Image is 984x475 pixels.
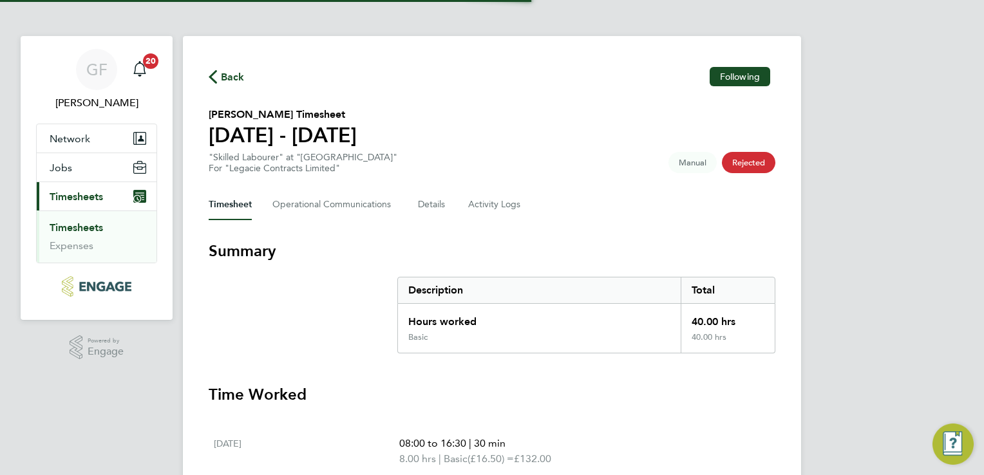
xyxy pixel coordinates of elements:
[214,436,399,467] div: [DATE]
[37,153,156,182] button: Jobs
[514,452,551,465] span: £132.00
[50,239,93,252] a: Expenses
[397,277,775,353] div: Summary
[209,152,397,174] div: "Skilled Labourer" at "[GEOGRAPHIC_DATA]"
[209,189,252,220] button: Timesheet
[88,335,124,346] span: Powered by
[418,189,448,220] button: Details
[50,162,72,174] span: Jobs
[50,191,103,203] span: Timesheets
[722,152,775,173] span: This timesheet has been rejected.
[221,70,245,85] span: Back
[86,61,108,78] span: GF
[444,451,468,467] span: Basic
[209,68,245,84] button: Back
[408,332,428,342] div: Basic
[720,71,760,82] span: Following
[37,210,156,263] div: Timesheets
[439,452,441,465] span: |
[50,133,90,145] span: Network
[932,424,974,465] button: Engage Resource Center
[70,335,124,360] a: Powered byEngage
[36,95,157,111] span: Garry Flaherty
[209,163,397,174] div: For "Legacie Contracts Limited"
[469,437,471,449] span: |
[681,277,775,303] div: Total
[272,189,397,220] button: Operational Communications
[62,276,131,297] img: legacie-logo-retina.png
[50,221,103,234] a: Timesheets
[681,332,775,353] div: 40.00 hrs
[399,437,466,449] span: 08:00 to 16:30
[681,304,775,332] div: 40.00 hrs
[209,241,775,261] h3: Summary
[127,49,153,90] a: 20
[143,53,158,69] span: 20
[668,152,717,173] span: This timesheet was manually created.
[36,276,157,297] a: Go to home page
[209,107,357,122] h2: [PERSON_NAME] Timesheet
[37,124,156,153] button: Network
[399,452,436,465] span: 8.00 hrs
[36,49,157,111] a: GF[PERSON_NAME]
[710,67,770,86] button: Following
[209,384,775,405] h3: Time Worked
[468,452,514,465] span: (£16.50) =
[21,36,173,320] nav: Main navigation
[209,122,357,148] h1: [DATE] - [DATE]
[474,437,506,449] span: 30 min
[398,277,681,303] div: Description
[88,346,124,357] span: Engage
[468,189,522,220] button: Activity Logs
[37,182,156,210] button: Timesheets
[398,304,681,332] div: Hours worked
